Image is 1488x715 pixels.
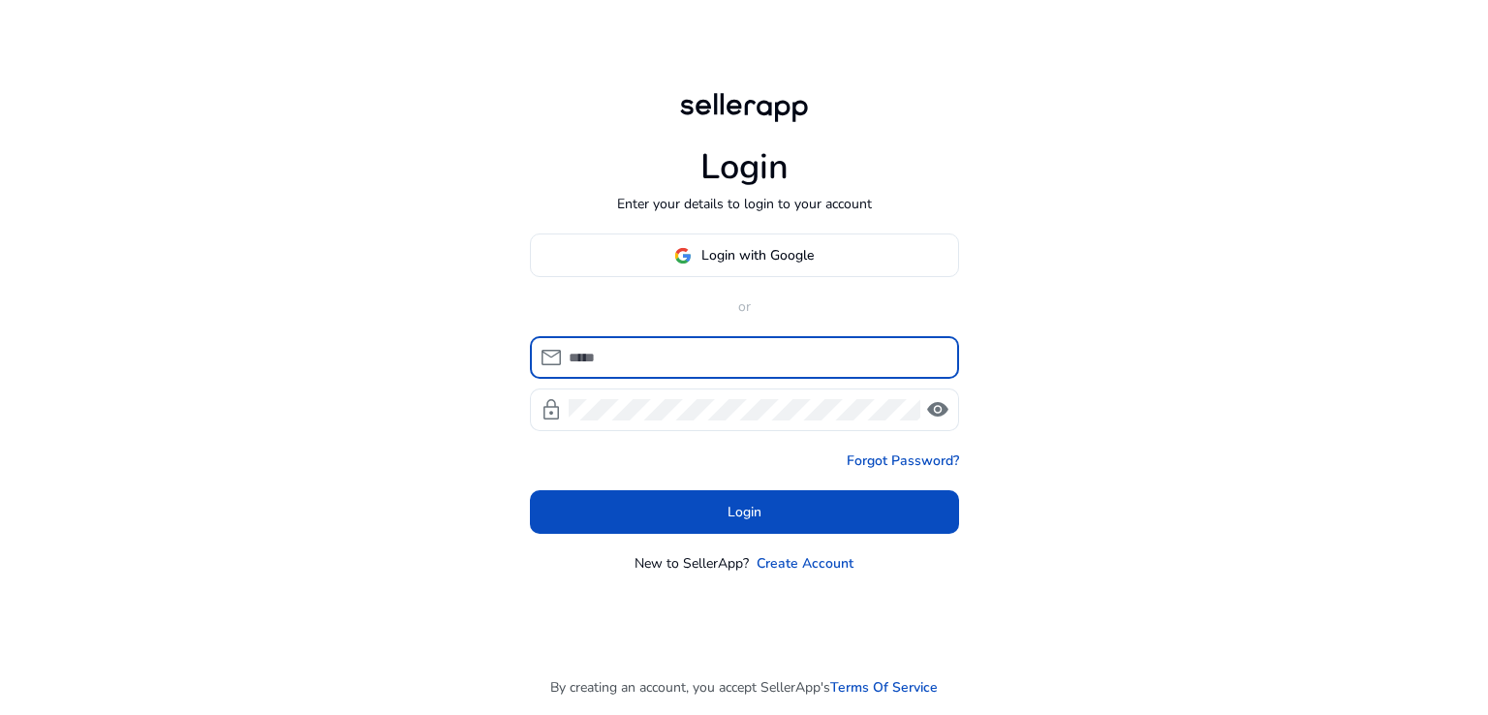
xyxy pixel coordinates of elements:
[635,553,749,574] p: New to SellerApp?
[674,247,692,264] img: google-logo.svg
[700,146,789,188] h1: Login
[926,398,949,421] span: visibility
[701,245,814,265] span: Login with Google
[728,502,761,522] span: Login
[847,451,959,471] a: Forgot Password?
[830,677,938,698] a: Terms Of Service
[757,553,853,574] a: Create Account
[530,233,959,277] button: Login with Google
[617,194,872,214] p: Enter your details to login to your account
[540,346,563,369] span: mail
[540,398,563,421] span: lock
[530,490,959,534] button: Login
[530,296,959,317] p: or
